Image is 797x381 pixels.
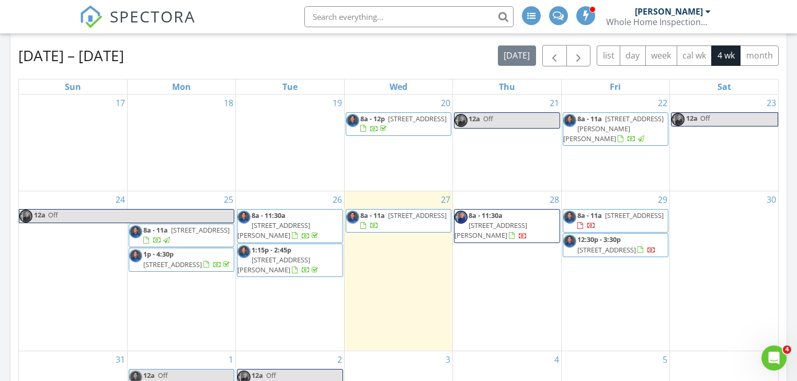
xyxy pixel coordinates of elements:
td: Go to August 23, 2025 [670,95,778,191]
td: Go to August 28, 2025 [453,191,561,351]
a: Go to August 21, 2025 [548,95,561,111]
td: Go to August 29, 2025 [561,191,669,351]
a: Go to September 2, 2025 [335,351,344,368]
td: Go to August 30, 2025 [670,191,778,351]
td: Go to August 26, 2025 [236,191,344,351]
span: 12a [686,113,698,126]
td: Go to August 18, 2025 [127,95,235,191]
span: 8a - 11a [143,225,168,235]
div: [PERSON_NAME] [635,6,703,17]
a: 1p - 4:30p [STREET_ADDRESS] [129,248,234,271]
a: Go to September 3, 2025 [443,351,452,368]
a: Saturday [715,79,733,94]
button: cal wk [677,45,712,66]
button: week [645,45,677,66]
a: 8a - 11a [STREET_ADDRESS][PERSON_NAME][PERSON_NAME] [563,114,664,143]
a: Monday [170,79,193,94]
button: month [740,45,779,66]
a: Go to August 18, 2025 [222,95,235,111]
span: [STREET_ADDRESS][PERSON_NAME] [237,221,310,240]
span: [STREET_ADDRESS] [605,211,664,220]
span: 1p - 4:30p [143,249,174,259]
span: 1:15p - 2:45p [252,245,291,255]
a: Friday [608,79,623,94]
span: 8a - 11:30a [469,211,503,220]
span: Off [158,371,168,380]
a: Go to September 1, 2025 [226,351,235,368]
span: 4 [783,345,791,354]
td: Go to August 19, 2025 [236,95,344,191]
span: Off [700,113,710,123]
span: [STREET_ADDRESS] [171,225,230,235]
span: [STREET_ADDRESS] [388,211,447,220]
span: 8a - 11:30a [252,211,286,220]
span: [STREET_ADDRESS] [143,260,202,269]
a: 1:15p - 2:45p [STREET_ADDRESS][PERSON_NAME] [237,244,343,278]
a: 8a - 11a [STREET_ADDRESS] [129,224,234,247]
span: Off [266,371,276,380]
h2: [DATE] – [DATE] [18,45,124,66]
a: 8a - 11:30a [STREET_ADDRESS][PERSON_NAME] [237,209,343,243]
a: Go to September 4, 2025 [552,351,561,368]
a: Go to August 29, 2025 [656,191,669,208]
a: 8a - 11:30a [STREET_ADDRESS][PERSON_NAME] [454,211,527,240]
td: Go to August 24, 2025 [19,191,127,351]
a: 8a - 11a [STREET_ADDRESS] [346,209,451,233]
span: [STREET_ADDRESS][PERSON_NAME][PERSON_NAME] [563,114,664,143]
img: image_50384385_4.jpg [671,113,685,126]
span: 12a [143,371,155,380]
a: 8a - 11a [STREET_ADDRESS] [563,209,668,233]
span: 12a [33,210,46,223]
button: Previous [542,45,567,66]
a: 1p - 4:30p [STREET_ADDRESS] [143,249,232,269]
td: Go to August 21, 2025 [453,95,561,191]
span: 8a - 11a [577,114,602,123]
a: SPECTORA [79,14,196,36]
img: image_50384385_4.jpg [19,210,32,223]
img: inespiiquet_daviddion_1682c_web_square.jpg [237,211,251,224]
a: 8a - 12p [STREET_ADDRESS] [360,114,447,133]
img: inespiiquet_daviddion_1682c_web_square.jpg [237,245,251,258]
a: 8a - 11a [STREET_ADDRESS] [360,211,447,230]
img: inespiiquet_daviddion_1682c_web_square.jpg [563,235,576,248]
img: inespiiquet_daviddion_1682c_web_square.jpg [563,114,576,127]
a: 12:30p - 3:30p [STREET_ADDRESS] [563,233,668,257]
a: Go to August 17, 2025 [113,95,127,111]
a: Wednesday [388,79,409,94]
input: Search everything... [304,6,514,27]
a: 1:15p - 2:45p [STREET_ADDRESS][PERSON_NAME] [237,245,320,274]
a: Go to August 28, 2025 [548,191,561,208]
button: list [597,45,620,66]
a: 8a - 11:30a [STREET_ADDRESS][PERSON_NAME] [237,211,320,240]
a: 8a - 11a [STREET_ADDRESS] [577,211,664,230]
button: day [620,45,646,66]
span: Off [48,210,58,220]
span: Off [483,114,493,123]
a: 8a - 11:30a [STREET_ADDRESS][PERSON_NAME] [454,209,560,243]
a: 8a - 11a [STREET_ADDRESS][PERSON_NAME][PERSON_NAME] [563,112,668,146]
a: Go to September 5, 2025 [661,351,669,368]
img: inespiiquet_daviddion_1682c_web_square.jpg [129,225,142,238]
td: Go to August 20, 2025 [344,95,452,191]
a: 8a - 12p [STREET_ADDRESS] [346,112,451,136]
td: Go to August 27, 2025 [344,191,452,351]
a: Go to August 26, 2025 [331,191,344,208]
a: Go to August 25, 2025 [222,191,235,208]
button: [DATE] [498,45,536,66]
button: Next [566,45,591,66]
img: image_50384385_4.jpg [454,211,468,224]
a: Go to August 22, 2025 [656,95,669,111]
img: inespiiquet_daviddion_1682c_web_square.jpg [129,249,142,262]
span: [STREET_ADDRESS] [577,245,636,255]
span: [STREET_ADDRESS][PERSON_NAME] [237,255,310,274]
a: 8a - 11a [STREET_ADDRESS] [143,225,230,245]
a: Go to August 30, 2025 [765,191,778,208]
span: SPECTORA [110,5,196,27]
span: [STREET_ADDRESS] [388,114,447,123]
a: Thursday [497,79,517,94]
img: inespiiquet_daviddion_1682c_web_square.jpg [346,114,359,127]
img: inespiiquet_daviddion_1682c_web_square.jpg [563,211,576,224]
span: 8a - 11a [360,211,385,220]
a: Go to August 20, 2025 [439,95,452,111]
span: 12a [252,371,263,380]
